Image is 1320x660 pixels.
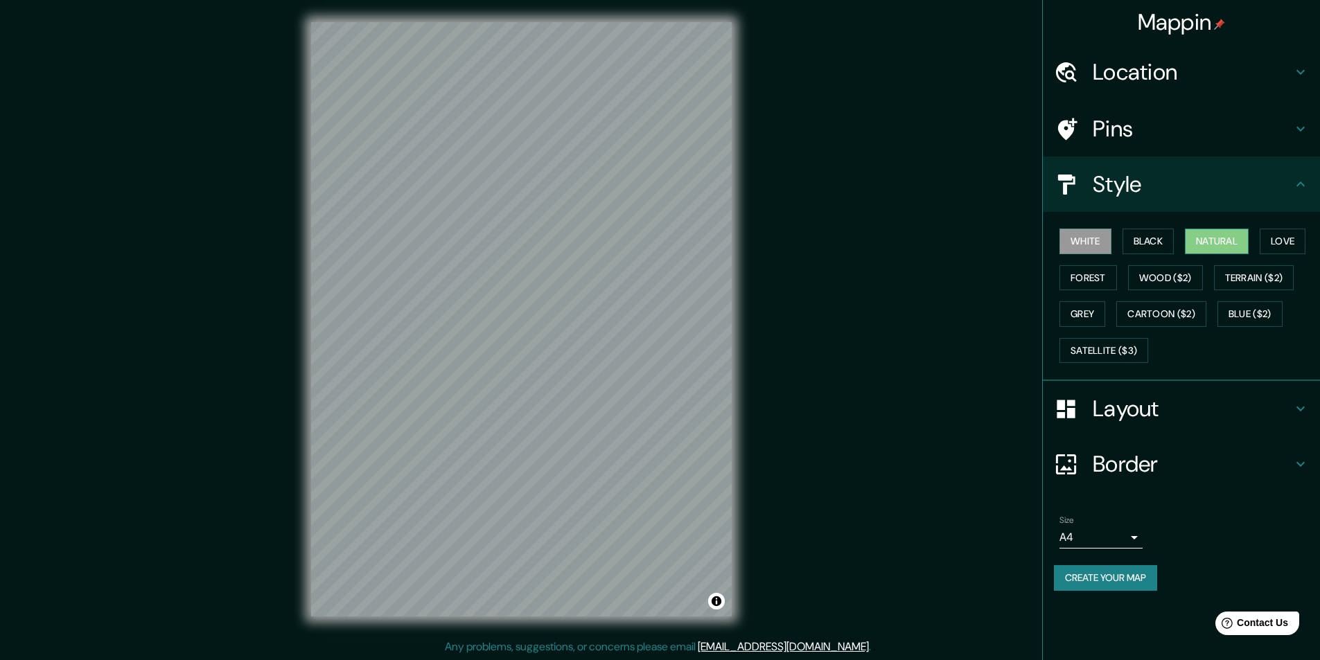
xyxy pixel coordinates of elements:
[311,22,732,616] canvas: Map
[1214,265,1294,291] button: Terrain ($2)
[1214,19,1225,30] img: pin-icon.png
[1185,229,1249,254] button: Natural
[1043,436,1320,492] div: Border
[1217,301,1283,327] button: Blue ($2)
[1197,606,1305,645] iframe: Help widget launcher
[708,593,725,609] button: Toggle attribution
[698,639,869,654] a: [EMAIL_ADDRESS][DOMAIN_NAME]
[1059,265,1117,291] button: Forest
[1128,265,1203,291] button: Wood ($2)
[1116,301,1206,327] button: Cartoon ($2)
[1093,450,1292,478] h4: Border
[1059,301,1105,327] button: Grey
[1093,58,1292,86] h4: Location
[873,639,876,655] div: .
[1043,101,1320,157] div: Pins
[1043,157,1320,212] div: Style
[1260,229,1305,254] button: Love
[1093,170,1292,198] h4: Style
[1059,515,1074,526] label: Size
[1093,115,1292,143] h4: Pins
[1093,395,1292,422] h4: Layout
[1059,526,1143,548] div: A4
[1043,381,1320,436] div: Layout
[1059,338,1148,364] button: Satellite ($3)
[1059,229,1111,254] button: White
[445,639,871,655] p: Any problems, suggestions, or concerns please email .
[1138,8,1226,36] h4: Mappin
[871,639,873,655] div: .
[1123,229,1174,254] button: Black
[1043,44,1320,100] div: Location
[1054,565,1157,591] button: Create your map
